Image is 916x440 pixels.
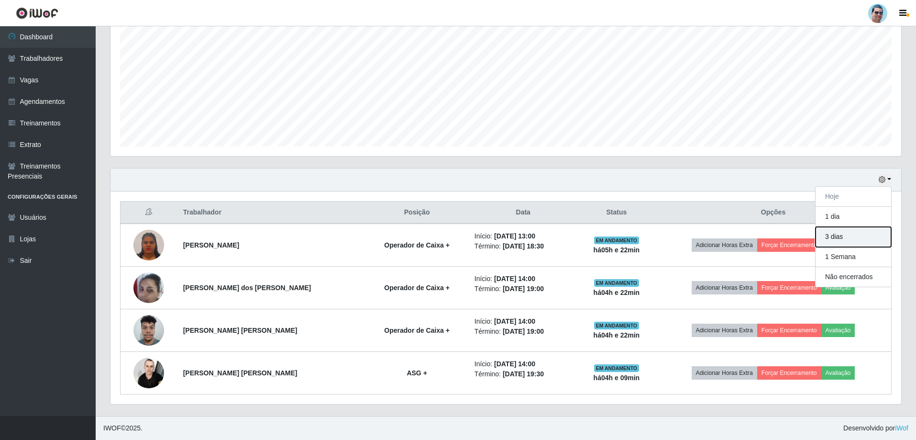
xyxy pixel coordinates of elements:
[594,374,640,382] strong: há 04 h e 09 min
[133,267,164,308] img: 1658953242663.jpeg
[594,237,640,244] span: EM ANDAMENTO
[365,202,468,224] th: Posição
[384,284,450,292] strong: Operador de Caixa +
[494,360,535,368] time: [DATE] 14:00
[757,366,821,380] button: Forçar Encerramento
[469,202,578,224] th: Data
[757,238,821,252] button: Forçar Encerramento
[475,316,572,327] li: Início:
[475,241,572,251] li: Término:
[594,289,640,296] strong: há 04 h e 22 min
[816,227,891,247] button: 3 dias
[821,366,855,380] button: Avaliação
[816,207,891,227] button: 1 dia
[821,324,855,337] button: Avaliação
[594,279,640,287] span: EM ANDAMENTO
[475,274,572,284] li: Início:
[895,424,908,432] a: iWof
[821,281,855,294] button: Avaliação
[692,366,757,380] button: Adicionar Horas Extra
[843,423,908,433] span: Desenvolvido por
[407,369,427,377] strong: ASG +
[384,241,450,249] strong: Operador de Caixa +
[475,369,572,379] li: Término:
[655,202,891,224] th: Opções
[594,246,640,254] strong: há 05 h e 22 min
[503,242,544,250] time: [DATE] 18:30
[494,275,535,282] time: [DATE] 14:00
[103,423,143,433] span: © 2025 .
[183,369,298,377] strong: [PERSON_NAME] [PERSON_NAME]
[177,202,365,224] th: Trabalhador
[757,324,821,337] button: Forçar Encerramento
[133,352,164,393] img: 1747925689059.jpeg
[578,202,655,224] th: Status
[133,310,164,350] img: 1751861377201.jpeg
[594,364,640,372] span: EM ANDAMENTO
[692,238,757,252] button: Adicionar Horas Extra
[183,327,298,334] strong: [PERSON_NAME] [PERSON_NAME]
[757,281,821,294] button: Forçar Encerramento
[133,228,164,261] img: 1752886707341.jpeg
[503,327,544,335] time: [DATE] 19:00
[503,370,544,378] time: [DATE] 19:30
[103,424,121,432] span: IWOF
[816,247,891,267] button: 1 Semana
[816,267,891,287] button: Não encerrados
[494,232,535,240] time: [DATE] 13:00
[183,241,239,249] strong: [PERSON_NAME]
[475,327,572,337] li: Término:
[183,284,311,292] strong: [PERSON_NAME] dos [PERSON_NAME]
[594,322,640,329] span: EM ANDAMENTO
[475,359,572,369] li: Início:
[16,7,58,19] img: CoreUI Logo
[384,327,450,334] strong: Operador de Caixa +
[475,231,572,241] li: Início:
[594,331,640,339] strong: há 04 h e 22 min
[503,285,544,293] time: [DATE] 19:00
[494,317,535,325] time: [DATE] 14:00
[475,284,572,294] li: Término:
[692,324,757,337] button: Adicionar Horas Extra
[692,281,757,294] button: Adicionar Horas Extra
[816,187,891,207] button: Hoje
